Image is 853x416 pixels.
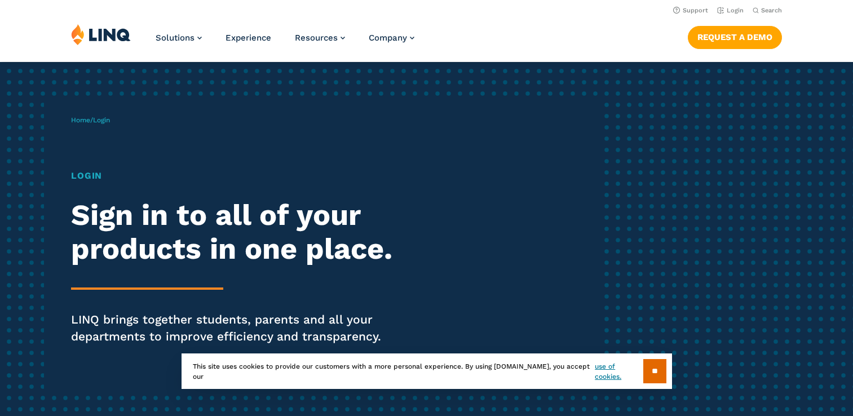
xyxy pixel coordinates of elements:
nav: Button Navigation [688,24,782,48]
h2: Sign in to all of your products in one place. [71,198,400,266]
a: Request a Demo [688,26,782,48]
h1: Login [71,169,400,183]
a: Home [71,116,90,124]
span: / [71,116,110,124]
span: Solutions [156,33,195,43]
a: Experience [226,33,271,43]
button: Open Search Bar [753,6,782,15]
div: This site uses cookies to provide our customers with a more personal experience. By using [DOMAIN... [182,353,672,389]
a: Company [369,33,414,43]
span: Login [93,116,110,124]
span: Company [369,33,407,43]
span: Resources [295,33,338,43]
a: Resources [295,33,345,43]
p: LINQ brings together students, parents and all your departments to improve efficiency and transpa... [71,311,400,345]
span: Search [761,7,782,14]
nav: Primary Navigation [156,24,414,61]
a: Support [673,7,708,14]
a: Solutions [156,33,202,43]
a: Login [717,7,744,14]
a: use of cookies. [595,361,643,382]
img: LINQ | K‑12 Software [71,24,131,45]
